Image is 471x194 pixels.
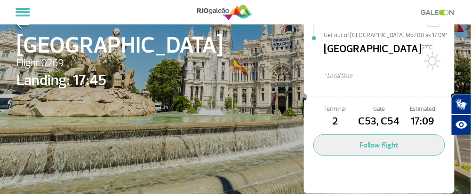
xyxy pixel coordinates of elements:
[313,105,357,114] span: Terminal
[17,69,224,92] span: Landing: 17:45
[357,114,401,130] span: C53, C54
[324,31,455,38] span: Get out of [GEOGRAPHIC_DATA] Mo/08 às 17:09*
[17,29,224,62] span: [GEOGRAPHIC_DATA]
[422,52,441,70] img: Sol
[422,44,433,51] span: 27°C
[313,134,445,156] button: Follow flight
[401,114,445,130] span: 17:09
[324,41,422,71] span: [GEOGRAPHIC_DATA]
[357,105,401,114] span: Gate
[451,94,471,115] button: Abrir tradutor de língua de sinais.
[17,55,224,71] span: Flight 0269
[451,115,471,135] button: Abrir recursos assistivos.
[451,94,471,135] div: Plugin de acessibilidade da Hand Talk.
[401,105,445,114] span: Estimated
[324,71,455,80] span: * Local time
[313,114,357,130] span: 2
